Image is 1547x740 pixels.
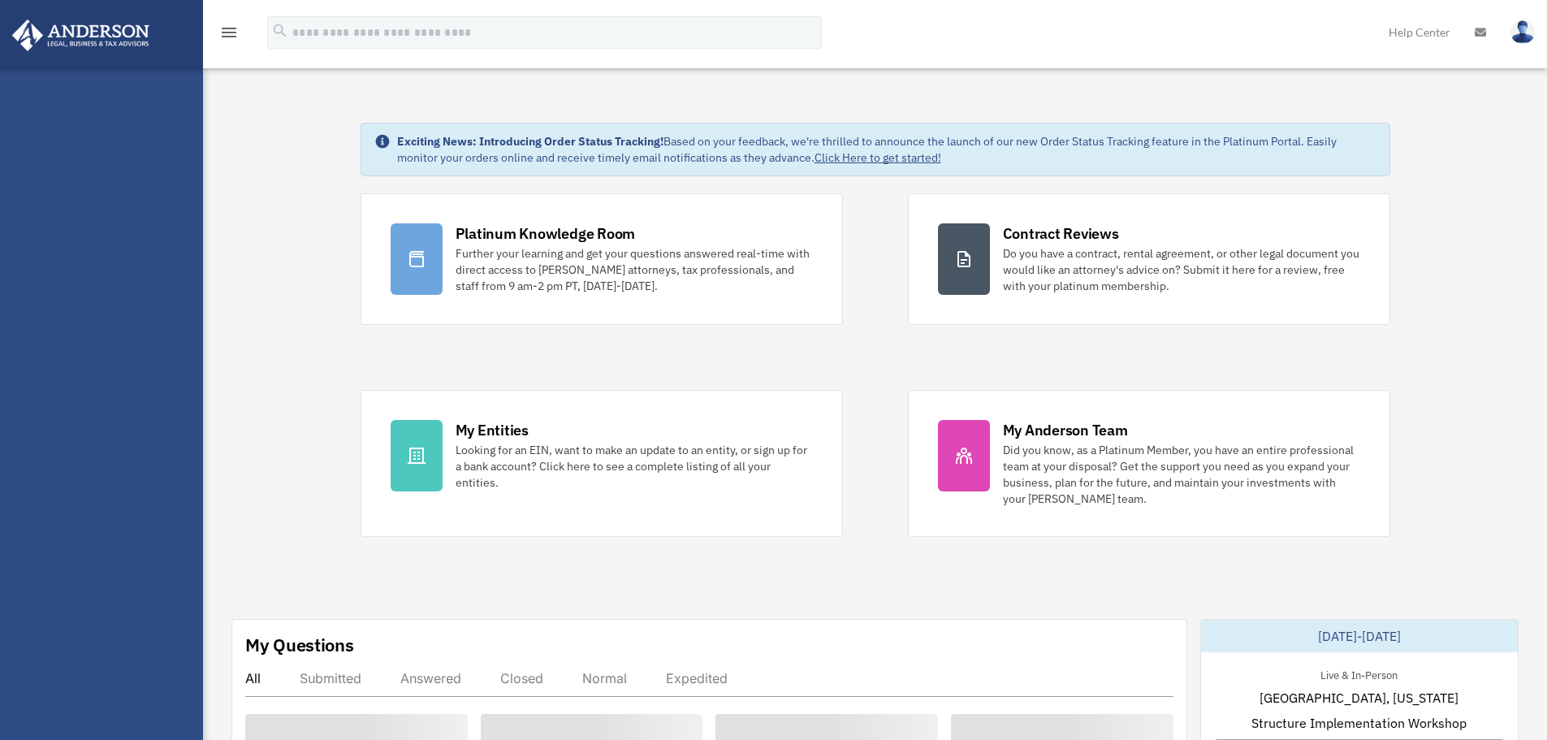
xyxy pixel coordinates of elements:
[908,193,1390,325] a: Contract Reviews Do you have a contract, rental agreement, or other legal document you would like...
[815,150,941,165] a: Click Here to get started!
[361,193,843,325] a: Platinum Knowledge Room Further your learning and get your questions answered real-time with dire...
[456,223,636,244] div: Platinum Knowledge Room
[1003,442,1360,507] div: Did you know, as a Platinum Member, you have an entire professional team at your disposal? Get th...
[456,420,529,440] div: My Entities
[1510,20,1535,44] img: User Pic
[1003,223,1119,244] div: Contract Reviews
[582,670,627,686] div: Normal
[219,23,239,42] i: menu
[666,670,728,686] div: Expedited
[300,670,361,686] div: Submitted
[1260,688,1458,708] span: [GEOGRAPHIC_DATA], [US_STATE]
[1251,713,1467,733] span: Structure Implementation Workshop
[1307,665,1411,682] div: Live & In-Person
[219,28,239,42] a: menu
[456,245,813,294] div: Further your learning and get your questions answered real-time with direct access to [PERSON_NAM...
[456,442,813,491] div: Looking for an EIN, want to make an update to an entity, or sign up for a bank account? Click her...
[7,19,154,51] img: Anderson Advisors Platinum Portal
[397,134,663,149] strong: Exciting News: Introducing Order Status Tracking!
[1003,420,1128,440] div: My Anderson Team
[400,670,461,686] div: Answered
[1003,245,1360,294] div: Do you have a contract, rental agreement, or other legal document you would like an attorney's ad...
[245,633,354,657] div: My Questions
[500,670,543,686] div: Closed
[245,670,261,686] div: All
[908,390,1390,537] a: My Anderson Team Did you know, as a Platinum Member, you have an entire professional team at your...
[361,390,843,537] a: My Entities Looking for an EIN, want to make an update to an entity, or sign up for a bank accoun...
[1201,620,1518,652] div: [DATE]-[DATE]
[271,22,289,40] i: search
[397,133,1376,166] div: Based on your feedback, we're thrilled to announce the launch of our new Order Status Tracking fe...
